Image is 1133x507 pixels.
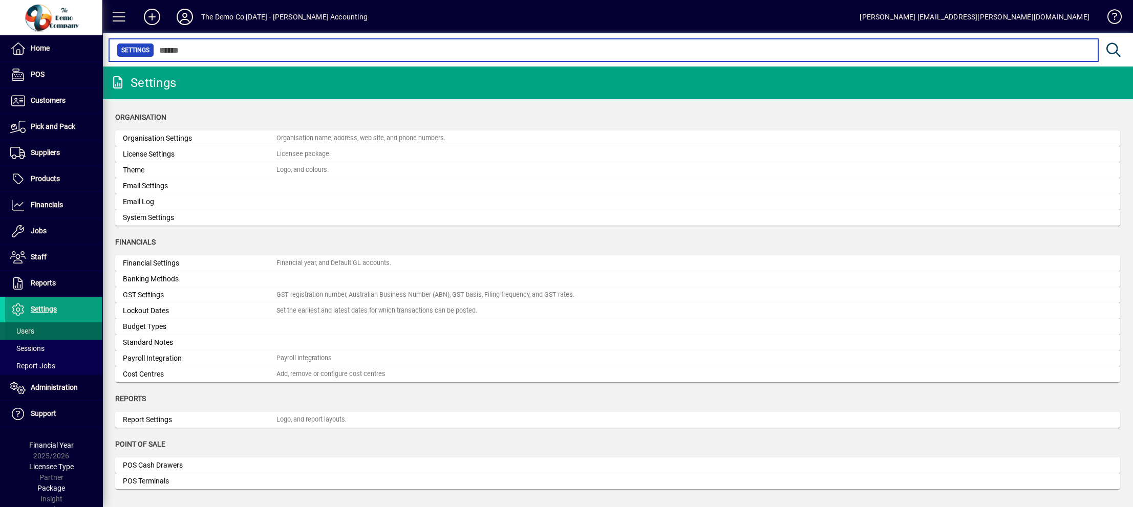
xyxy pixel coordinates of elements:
a: Banking Methods [115,271,1120,287]
a: Knowledge Base [1100,2,1120,35]
div: Logo, and report layouts. [276,415,347,425]
a: Financial SettingsFinancial year, and Default GL accounts. [115,255,1120,271]
a: Lockout DatesSet the earliest and latest dates for which transactions can be posted. [115,303,1120,319]
div: Standard Notes [123,337,276,348]
div: System Settings [123,212,276,223]
a: Email Log [115,194,1120,210]
div: Logo, and colours. [276,165,329,175]
div: Settings [110,75,176,91]
a: Sessions [5,340,102,357]
a: Report SettingsLogo, and report layouts. [115,412,1120,428]
span: POS [31,70,45,78]
a: Suppliers [5,140,102,166]
div: The Demo Co [DATE] - [PERSON_NAME] Accounting [201,9,368,25]
div: Cost Centres [123,369,276,380]
span: Financials [115,238,156,246]
span: Customers [31,96,66,104]
a: Users [5,322,102,340]
div: License Settings [123,149,276,160]
span: Organisation [115,113,166,121]
span: Point of Sale [115,440,165,448]
div: Financial year, and Default GL accounts. [276,258,391,268]
a: POS Terminals [115,473,1120,489]
a: POS Cash Drawers [115,457,1120,473]
a: ThemeLogo, and colours. [115,162,1120,178]
div: Payroll Integration [123,353,276,364]
div: Payroll Integrations [276,354,332,363]
div: POS Terminals [123,476,276,487]
a: Home [5,36,102,61]
a: License SettingsLicensee package. [115,146,1120,162]
span: Package [37,484,65,492]
a: Pick and Pack [5,114,102,140]
div: Email Settings [123,181,276,191]
a: Administration [5,375,102,401]
div: Budget Types [123,321,276,332]
a: Customers [5,88,102,114]
div: Report Settings [123,414,276,425]
div: [PERSON_NAME] [EMAIL_ADDRESS][PERSON_NAME][DOMAIN_NAME] [860,9,1089,25]
div: Email Log [123,196,276,207]
span: Staff [31,253,47,261]
a: Payroll IntegrationPayroll Integrations [115,350,1120,366]
a: Jobs [5,218,102,244]
div: POS Cash Drawers [123,460,276,471]
span: Settings [31,305,57,313]
span: Licensee Type [29,462,74,471]
a: POS [5,62,102,87]
span: Reports [31,279,56,287]
button: Add [136,8,168,26]
a: Support [5,401,102,427]
span: Administration [31,383,78,391]
span: Jobs [31,227,47,235]
a: GST SettingsGST registration number, Australian Business Number (ABN), GST basis, Filing frequenc... [115,287,1120,303]
a: Organisation SettingsOrganisation name, address, web site, and phone numbers. [115,130,1120,146]
span: Products [31,174,60,183]
div: Licensee package. [276,149,331,159]
a: Staff [5,245,102,270]
span: Support [31,409,56,417]
span: Financials [31,201,63,209]
a: System Settings [115,210,1120,226]
div: Organisation Settings [123,133,276,144]
div: Add, remove or configure cost centres [276,369,386,379]
span: Financial Year [29,441,74,449]
a: Report Jobs [5,357,102,374]
div: GST registration number, Australian Business Number (ABN), GST basis, Filing frequency, and GST r... [276,290,574,300]
a: Standard Notes [115,335,1120,350]
a: Reports [5,271,102,296]
div: GST Settings [123,290,276,300]
a: Products [5,166,102,192]
div: Banking Methods [123,274,276,284]
div: Lockout Dates [123,305,276,316]
div: Set the earliest and latest dates for which transactions can be posted. [276,306,477,316]
button: Profile [168,8,201,26]
a: Email Settings [115,178,1120,194]
div: Theme [123,165,276,175]
span: Suppliers [31,148,60,157]
span: Settings [121,45,149,55]
span: Home [31,44,50,52]
a: Financials [5,192,102,218]
span: Report Jobs [10,362,55,370]
a: Budget Types [115,319,1120,335]
span: Users [10,327,34,335]
span: Sessions [10,344,45,352]
div: Financial Settings [123,258,276,269]
a: Cost CentresAdd, remove or configure cost centres [115,366,1120,382]
span: Reports [115,394,146,403]
div: Organisation name, address, web site, and phone numbers. [276,134,445,143]
span: Pick and Pack [31,122,75,130]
